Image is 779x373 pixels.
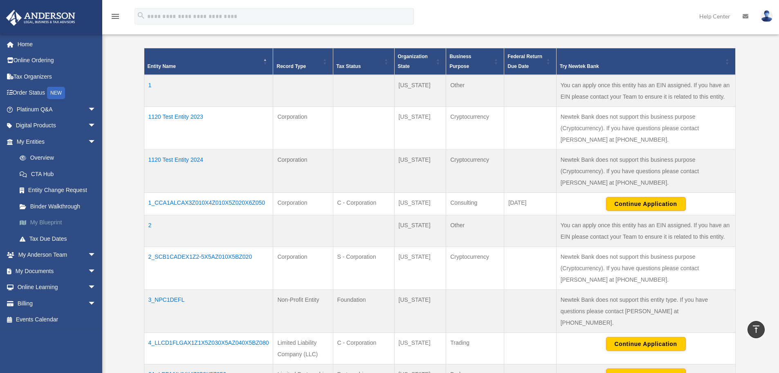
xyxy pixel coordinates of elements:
[556,75,735,107] td: You can apply once this entity has an EIN assigned. If you have an EIN please contact your Team t...
[507,54,542,69] span: Federal Return Due Date
[144,107,273,150] td: 1120 Test Entity 2023
[394,247,446,290] td: [US_STATE]
[333,290,394,333] td: Foundation
[751,324,761,334] i: vertical_align_top
[273,48,333,75] th: Record Type: Activate to sort
[449,54,471,69] span: Business Purpose
[333,193,394,215] td: C - Corporation
[88,295,104,312] span: arrow_drop_down
[273,107,333,150] td: Corporation
[556,247,735,290] td: Newtek Bank does not support this business purpose (Cryptocurrency). If you have questions please...
[148,63,176,69] span: Entity Name
[748,321,765,338] a: vertical_align_top
[144,75,273,107] td: 1
[6,68,108,85] a: Tax Organizers
[137,11,146,20] i: search
[446,150,504,193] td: Cryptocurrency
[273,333,333,364] td: Limited Liability Company (LLC)
[88,133,104,150] span: arrow_drop_down
[144,247,273,290] td: 2_SCB1CADEX1Z2-5X5AZ010X5BZ020
[446,193,504,215] td: Consulting
[606,337,686,351] button: Continue Application
[761,10,773,22] img: User Pic
[11,215,108,231] a: My Blueprint
[446,333,504,364] td: Trading
[394,333,446,364] td: [US_STATE]
[446,247,504,290] td: Cryptocurrency
[337,63,361,69] span: Tax Status
[560,61,723,71] div: Try Newtek Bank
[144,193,273,215] td: 1_CCA1ALCAX3Z010X4Z010X5Z020X6Z050
[276,63,306,69] span: Record Type
[144,150,273,193] td: 1120 Test Entity 2024
[446,48,504,75] th: Business Purpose: Activate to sort
[333,48,394,75] th: Tax Status: Activate to sort
[6,101,108,118] a: Platinum Q&Aarrow_drop_down
[11,182,108,199] a: Entity Change Request
[6,279,108,296] a: Online Learningarrow_drop_down
[394,150,446,193] td: [US_STATE]
[273,290,333,333] td: Non-Profit Entity
[398,54,428,69] span: Organization State
[47,87,65,99] div: NEW
[6,295,108,312] a: Billingarrow_drop_down
[394,48,446,75] th: Organization State: Activate to sort
[446,107,504,150] td: Cryptocurrency
[333,247,394,290] td: S - Corporation
[394,75,446,107] td: [US_STATE]
[556,215,735,247] td: You can apply once this entity has an EIN assigned. If you have an EIN please contact your Team t...
[556,150,735,193] td: Newtek Bank does not support this business purpose (Cryptocurrency). If you have questions please...
[88,279,104,296] span: arrow_drop_down
[273,247,333,290] td: Corporation
[110,14,120,21] a: menu
[556,107,735,150] td: Newtek Bank does not support this business purpose (Cryptocurrency). If you have questions please...
[144,215,273,247] td: 2
[6,263,108,279] a: My Documentsarrow_drop_down
[394,215,446,247] td: [US_STATE]
[394,290,446,333] td: [US_STATE]
[88,263,104,280] span: arrow_drop_down
[556,48,735,75] th: Try Newtek Bank : Activate to sort
[88,101,104,118] span: arrow_drop_down
[4,10,78,26] img: Anderson Advisors Platinum Portal
[88,118,104,134] span: arrow_drop_down
[6,118,108,134] a: Digital Productsarrow_drop_down
[606,197,686,211] button: Continue Application
[88,247,104,264] span: arrow_drop_down
[6,36,108,52] a: Home
[11,150,104,166] a: Overview
[6,312,108,328] a: Events Calendar
[394,107,446,150] td: [US_STATE]
[333,333,394,364] td: C - Corporation
[11,231,108,247] a: Tax Due Dates
[6,85,108,102] a: Order StatusNEW
[6,52,108,69] a: Online Ordering
[273,150,333,193] td: Corporation
[6,247,108,263] a: My Anderson Teamarrow_drop_down
[11,166,108,182] a: CTA Hub
[11,198,108,215] a: Binder Walkthrough
[556,290,735,333] td: Newtek Bank does not support this entity type. If you have questions please contact [PERSON_NAME]...
[273,193,333,215] td: Corporation
[144,290,273,333] td: 3_NPC1DEFL
[110,11,120,21] i: menu
[446,75,504,107] td: Other
[144,333,273,364] td: 4_LLCD1FLGAX1Z1X5Z030X5AZ040X5BZ080
[6,133,108,150] a: My Entitiesarrow_drop_down
[446,215,504,247] td: Other
[504,193,556,215] td: [DATE]
[504,48,556,75] th: Federal Return Due Date: Activate to sort
[394,193,446,215] td: [US_STATE]
[144,48,273,75] th: Entity Name: Activate to invert sorting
